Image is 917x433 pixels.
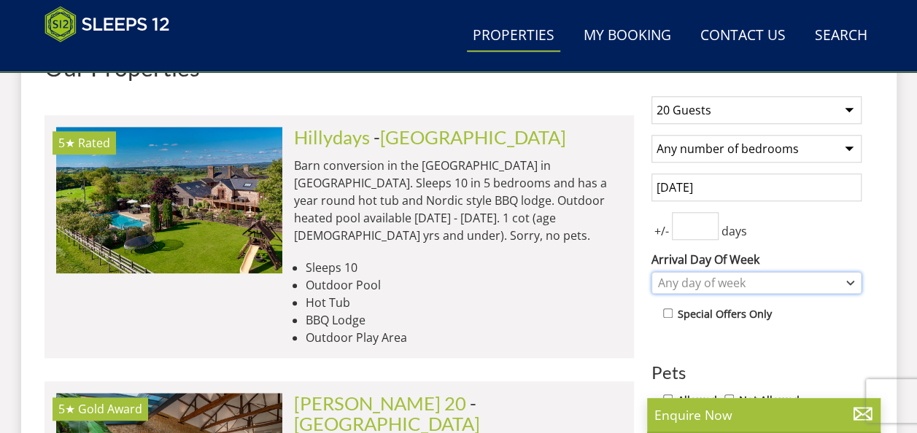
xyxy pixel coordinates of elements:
[58,135,75,151] span: Hillydays has a 5 star rating under the Quality in Tourism Scheme
[739,392,800,408] label: Not Allowed
[809,20,873,52] a: Search
[651,251,862,268] label: Arrival Day Of Week
[78,401,142,417] span: Churchill 20 has been awarded a Gold Award by Visit England
[37,51,190,63] iframe: Customer reviews powered by Trustpilot
[294,126,370,148] a: Hillydays
[306,259,622,276] li: Sleeps 10
[294,157,622,244] p: Barn conversion in the [GEOGRAPHIC_DATA] in [GEOGRAPHIC_DATA]. Sleeps 10 in 5 bedrooms and has a ...
[306,329,622,346] li: Outdoor Play Area
[58,401,75,417] span: Churchill 20 has a 5 star rating under the Quality in Tourism Scheme
[694,20,792,52] a: Contact Us
[45,6,170,42] img: Sleeps 12
[306,294,622,311] li: Hot Tub
[651,173,862,201] input: Arrival Date
[45,55,634,80] h1: Our Properties
[678,306,772,322] label: Special Offers Only
[640,55,873,75] span: Search
[719,222,750,240] span: days
[56,127,282,273] a: 5★ Rated
[654,405,873,424] p: Enquire Now
[78,135,110,151] span: Rated
[56,127,282,273] img: hillydays-holiday-home-accommodation-devon-sleeping-10.original.jpg
[467,20,560,52] a: Properties
[380,126,566,148] a: [GEOGRAPHIC_DATA]
[578,20,677,52] a: My Booking
[306,276,622,294] li: Outdoor Pool
[651,272,862,294] div: Combobox
[654,275,843,291] div: Any day of week
[294,392,466,414] a: [PERSON_NAME] 20
[374,126,566,148] span: -
[651,363,862,382] h3: Pets
[306,311,622,329] li: BBQ Lodge
[678,392,717,408] label: Allowed
[651,222,672,240] span: +/-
